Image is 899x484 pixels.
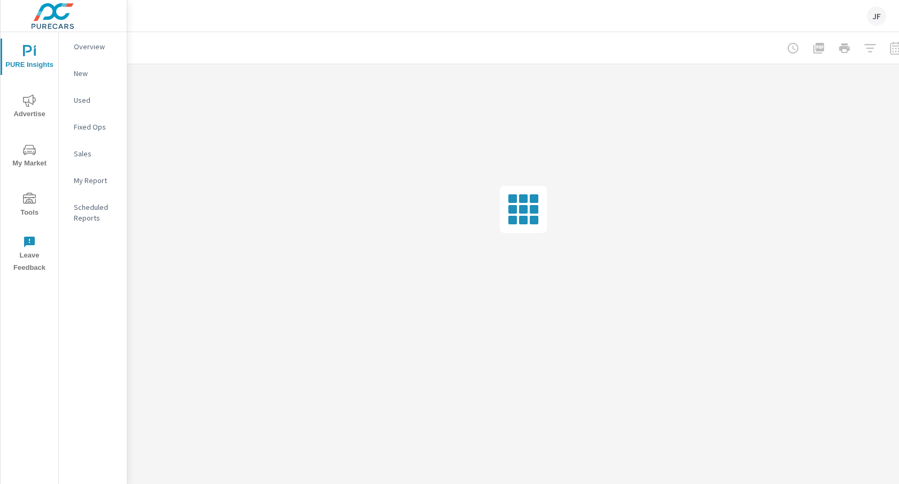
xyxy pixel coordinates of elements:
[4,94,55,120] span: Advertise
[4,143,55,170] span: My Market
[74,175,118,186] p: My Report
[59,65,127,81] div: New
[4,45,55,71] span: PURE Insights
[74,202,118,223] p: Scheduled Reports
[74,95,118,105] p: Used
[59,119,127,135] div: Fixed Ops
[74,41,118,52] p: Overview
[867,6,886,26] div: JF
[59,92,127,108] div: Used
[4,193,55,219] span: Tools
[59,146,127,162] div: Sales
[59,199,127,226] div: Scheduled Reports
[59,172,127,188] div: My Report
[59,39,127,55] div: Overview
[1,32,58,278] div: nav menu
[74,148,118,159] p: Sales
[4,236,55,274] span: Leave Feedback
[74,68,118,79] p: New
[74,122,118,132] p: Fixed Ops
